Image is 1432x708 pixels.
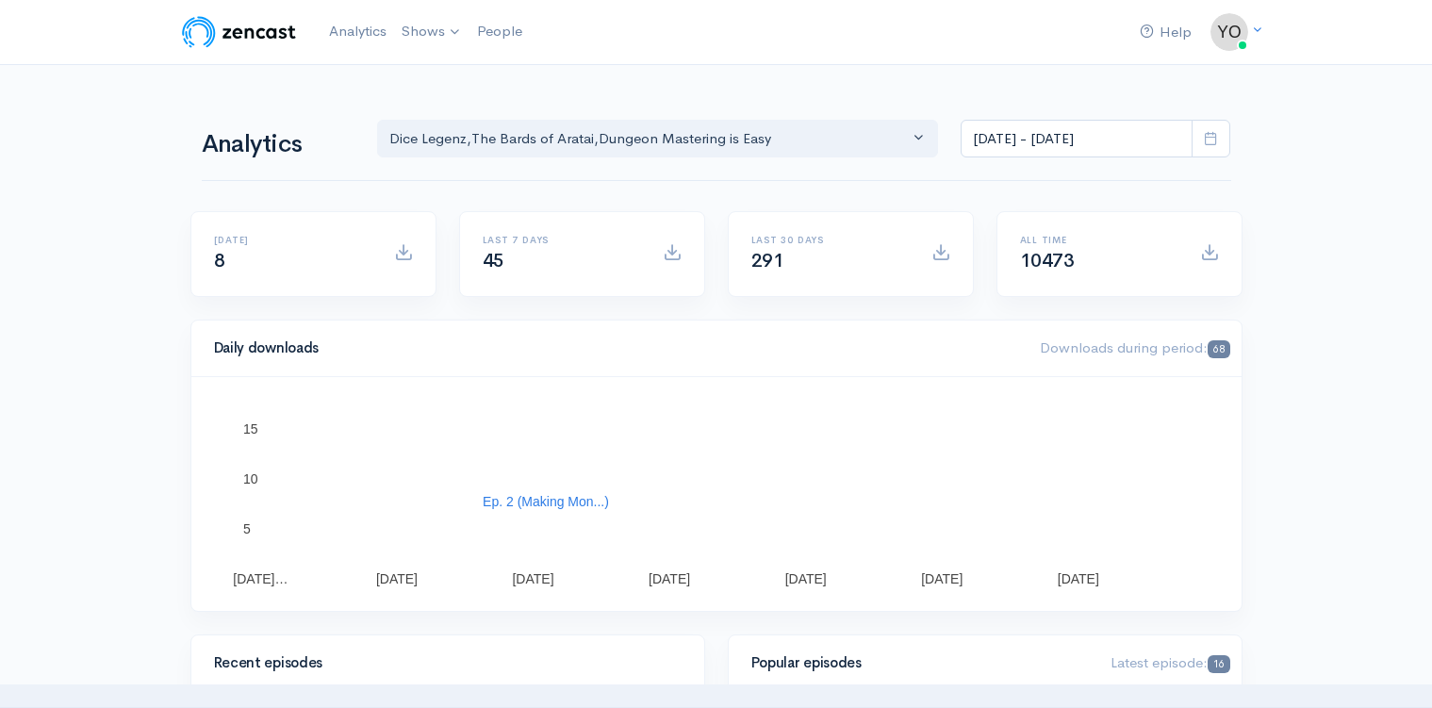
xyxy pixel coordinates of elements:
span: 10473 [1020,249,1075,272]
a: Shows [394,11,469,53]
img: ZenCast Logo [179,13,299,51]
span: Latest episode: [1111,653,1229,671]
h1: Analytics [202,131,354,158]
text: [DATE]… [233,571,288,586]
h6: All time [1020,235,1177,245]
span: 45 [483,249,504,272]
text: 5 [243,521,251,536]
span: 291 [751,249,784,272]
h6: [DATE] [214,235,371,245]
text: Ep. 2 (Making Mon...) [483,494,609,509]
text: Ep. 3 ( [1003,431,1043,446]
text: [DATE] [375,571,417,586]
text: [DATE] [1057,571,1098,586]
a: Analytics [321,11,394,52]
img: ... [1210,13,1248,51]
text: [DATE] [921,571,963,586]
text: 15 [243,421,258,436]
h4: Daily downloads [214,340,1018,356]
text: 10 [243,471,258,486]
h6: Last 30 days [751,235,909,245]
a: People [469,11,530,52]
svg: A chart. [214,400,1219,588]
span: Downloads during period: [1040,338,1229,356]
h4: Recent episodes [214,655,670,671]
span: 8 [214,249,225,272]
h4: Popular episodes [751,655,1089,671]
text: [DATE] [784,571,826,586]
text: ) [1020,490,1025,505]
span: 16 [1208,655,1229,673]
h6: Last 7 days [483,235,640,245]
div: Dice Legenz , The Bards of Aratai , Dungeon Mastering is Easy [389,128,910,150]
a: Help [1132,12,1199,53]
button: Dice Legenz, The Bards of Aratai, Dungeon Mastering is Easy [377,120,939,158]
span: 68 [1208,340,1229,358]
text: [DATE] [649,571,690,586]
text: [DATE] [512,571,553,586]
input: analytics date range selector [961,120,1193,158]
